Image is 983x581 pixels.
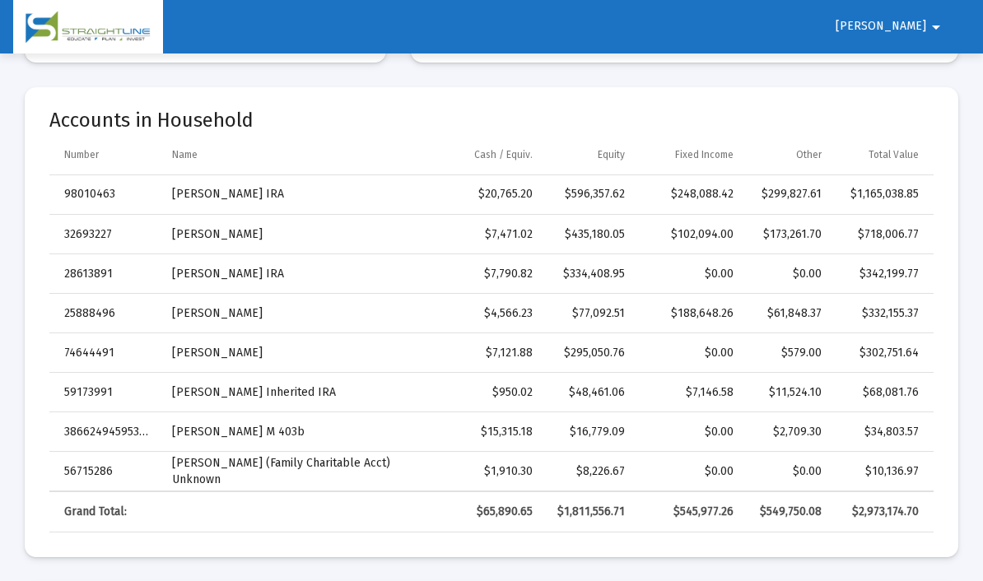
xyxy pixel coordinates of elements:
[556,384,625,401] div: $48,461.06
[161,215,436,254] td: [PERSON_NAME]
[448,463,533,480] div: $1,910.30
[64,504,149,520] div: Grand Total:
[448,345,533,361] div: $7,121.88
[161,412,436,452] td: [PERSON_NAME] M 403b
[648,266,734,282] div: $0.00
[816,10,966,43] button: [PERSON_NAME]
[161,452,436,491] td: [PERSON_NAME] (Family Charitable Acct) Unknown
[49,254,161,294] td: 28613891
[648,424,734,440] div: $0.00
[544,135,636,174] td: Column Equity
[49,135,934,532] div: Data grid
[757,384,822,401] div: $11,524.10
[49,412,161,452] td: 38662494595378
[448,186,533,202] div: $20,765.20
[161,333,436,373] td: [PERSON_NAME]
[448,305,533,322] div: $4,566.23
[675,148,734,161] div: Fixed Income
[757,266,822,282] div: $0.00
[757,463,822,480] div: $0.00
[49,112,934,128] mat-card-title: Accounts in Household
[556,504,625,520] div: $1,811,556.71
[556,424,625,440] div: $16,779.09
[745,135,833,174] td: Column Other
[757,345,822,361] div: $579.00
[49,135,161,174] td: Column Number
[648,463,734,480] div: $0.00
[598,148,625,161] div: Equity
[648,384,734,401] div: $7,146.58
[845,266,919,282] div: $342,199.77
[636,135,745,174] td: Column Fixed Income
[556,226,625,243] div: $435,180.05
[757,305,822,322] div: $61,848.37
[448,504,533,520] div: $65,890.65
[845,463,919,480] div: $10,136.97
[845,424,919,440] div: $34,803.57
[161,294,436,333] td: [PERSON_NAME]
[64,148,99,161] div: Number
[648,345,734,361] div: $0.00
[845,305,919,322] div: $332,155.37
[845,226,919,243] div: $718,006.77
[648,186,734,202] div: $248,088.42
[757,504,822,520] div: $549,750.08
[161,254,436,294] td: [PERSON_NAME] IRA
[648,305,734,322] div: $188,648.26
[869,148,919,161] div: Total Value
[49,333,161,373] td: 74644491
[836,20,926,34] span: [PERSON_NAME]
[757,186,822,202] div: $299,827.61
[845,345,919,361] div: $302,751.64
[556,463,625,480] div: $8,226.67
[833,135,934,174] td: Column Total Value
[49,373,161,412] td: 59173991
[556,186,625,202] div: $596,357.62
[49,175,161,215] td: 98010463
[161,175,436,215] td: [PERSON_NAME] IRA
[448,384,533,401] div: $950.02
[796,148,822,161] div: Other
[926,11,946,44] mat-icon: arrow_drop_down
[161,373,436,412] td: [PERSON_NAME] Inherited IRA
[161,135,436,174] td: Column Name
[556,305,625,322] div: $77,092.51
[757,226,822,243] div: $173,261.70
[648,226,734,243] div: $102,094.00
[845,186,919,202] div: $1,165,038.85
[172,148,198,161] div: Name
[49,452,161,491] td: 56715286
[556,345,625,361] div: $295,050.76
[448,266,533,282] div: $7,790.82
[845,384,919,401] div: $68,081.76
[757,424,822,440] div: $2,709.30
[448,226,533,243] div: $7,471.02
[448,424,533,440] div: $15,315.18
[845,504,919,520] div: $2,973,174.70
[474,148,533,161] div: Cash / Equiv.
[49,294,161,333] td: 25888496
[648,504,734,520] div: $545,977.26
[556,266,625,282] div: $334,408.95
[26,11,151,44] img: Dashboard
[436,135,544,174] td: Column Cash / Equiv.
[49,215,161,254] td: 32693227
